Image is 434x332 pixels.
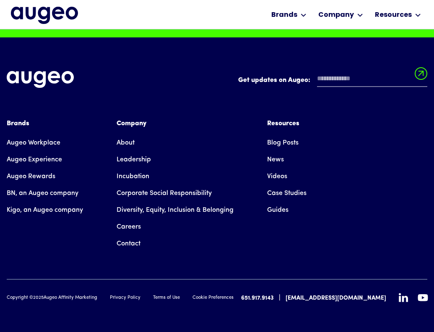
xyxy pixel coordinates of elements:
input: Submit [415,67,427,85]
span: 2025 [33,295,44,300]
a: Contact [117,235,140,252]
a: Incubation [117,168,149,185]
div: | [279,293,281,303]
a: About [117,134,135,151]
a: Videos [267,168,287,185]
a: News [267,151,284,168]
a: Augeo Experience [7,151,62,168]
a: Privacy Policy [110,295,140,302]
a: Careers [117,219,141,235]
a: Leadership [117,151,151,168]
div: Company [318,10,354,20]
a: Augeo Rewards [7,168,55,185]
a: Augeo Workplace [7,134,60,151]
div: Resources [375,10,412,20]
a: Terms of Use [153,295,180,302]
form: Email Form [238,71,427,91]
img: Augeo's full logo in white. [7,71,74,88]
div: Company [117,119,234,129]
a: Kigo, an Augeo company [7,202,83,219]
img: Augeo's full logo in midnight blue. [11,7,78,24]
a: home [11,7,78,24]
div: Resources [267,119,307,129]
div: Brands [271,10,297,20]
a: Guides [267,202,288,219]
a: [EMAIL_ADDRESS][DOMAIN_NAME] [286,294,386,303]
label: Get updates on Augeo: [238,75,310,85]
a: Case Studies [267,185,307,202]
a: Diversity, Equity, Inclusion & Belonging [117,202,234,219]
a: Corporate Social Responsibility [117,185,212,202]
div: Brands [7,119,83,129]
a: 651.917.9143 [241,294,274,303]
a: BN, an Augeo company [7,185,78,202]
div: Copyright © Augeo Affinity Marketing [7,295,97,302]
a: Cookie Preferences [192,295,234,302]
a: Blog Posts [267,134,299,151]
